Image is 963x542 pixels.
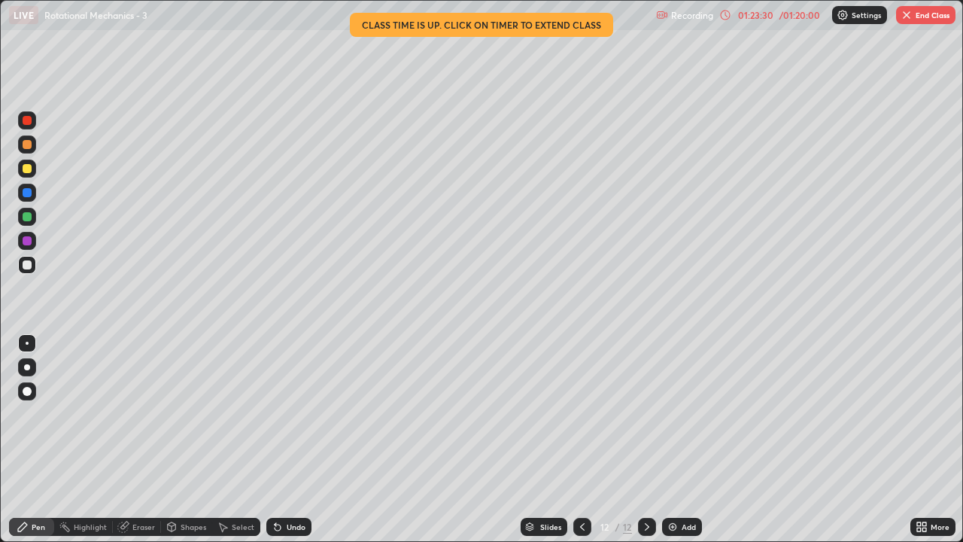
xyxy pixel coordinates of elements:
[931,523,949,531] div: More
[14,9,34,21] p: LIVE
[896,6,955,24] button: End Class
[615,522,620,531] div: /
[623,520,632,534] div: 12
[232,523,254,531] div: Select
[540,523,561,531] div: Slides
[597,522,612,531] div: 12
[837,9,849,21] img: class-settings-icons
[671,10,713,21] p: Recording
[44,9,147,21] p: Rotational Mechanics - 3
[667,521,679,533] img: add-slide-button
[682,523,696,531] div: Add
[734,11,776,20] div: 01:23:30
[181,523,206,531] div: Shapes
[74,523,107,531] div: Highlight
[901,9,913,21] img: end-class-cross
[32,523,45,531] div: Pen
[132,523,155,531] div: Eraser
[852,11,881,19] p: Settings
[287,523,305,531] div: Undo
[776,11,823,20] div: / 01:20:00
[656,9,668,21] img: recording.375f2c34.svg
